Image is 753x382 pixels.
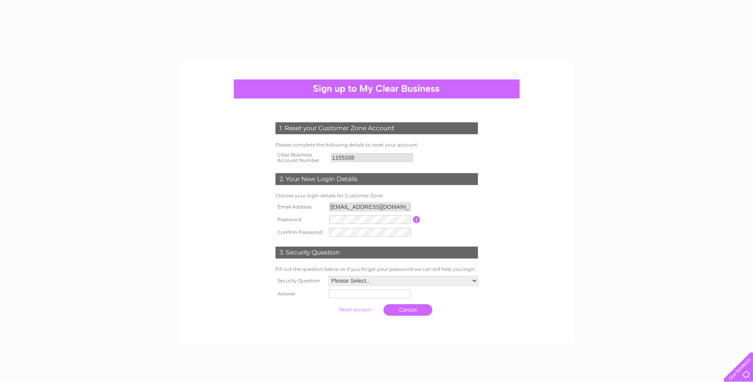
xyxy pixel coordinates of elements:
th: Security Question [273,274,327,287]
div: 2. Your New Login Details [275,173,478,185]
th: Email Address [273,201,327,213]
td: Choose your login details for Customer Zone. [273,191,480,201]
th: Confirm Password [273,226,327,239]
input: Information [413,216,420,223]
input: Submit [331,304,379,315]
th: Answer [273,287,327,300]
th: Password [273,213,327,226]
a: Cancel [383,304,432,316]
th: Clear Business Account Number [273,150,329,166]
div: 1. Reset your Customer Zone Account [275,122,478,134]
td: Please complete the following details to reset your account. [273,140,480,150]
div: 3. Security Question [275,247,478,259]
td: Fill out the question below so if you forget your password we can still help you login. [273,264,480,274]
